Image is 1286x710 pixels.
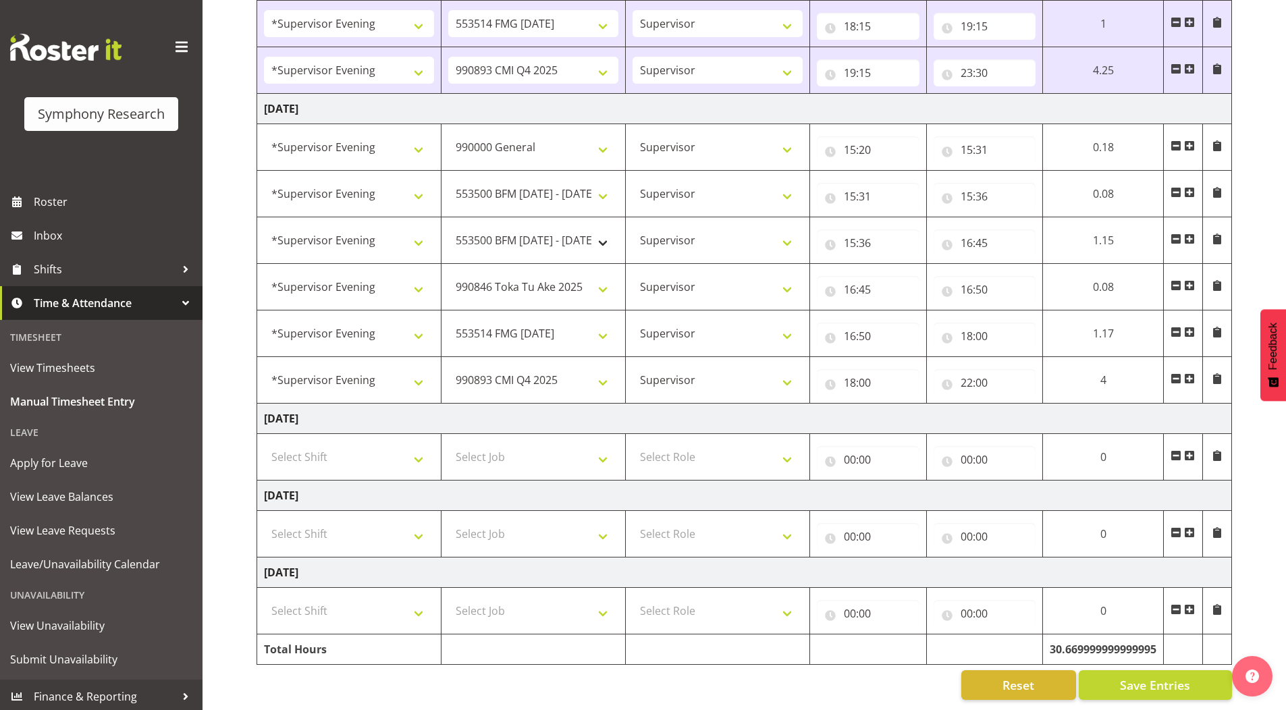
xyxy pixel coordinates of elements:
[934,229,1036,256] input: Click to select...
[34,259,176,279] span: Shifts
[817,183,919,210] input: Click to select...
[934,183,1036,210] input: Click to select...
[10,34,122,61] img: Rosterit website logo
[934,276,1036,303] input: Click to select...
[257,404,1232,434] td: [DATE]
[934,136,1036,163] input: Click to select...
[3,446,199,480] a: Apply for Leave
[1043,310,1164,357] td: 1.17
[3,351,199,385] a: View Timesheets
[34,293,176,313] span: Time & Attendance
[34,686,176,707] span: Finance & Reporting
[934,369,1036,396] input: Click to select...
[257,94,1232,124] td: [DATE]
[3,418,199,446] div: Leave
[817,136,919,163] input: Click to select...
[934,600,1036,627] input: Click to select...
[3,514,199,547] a: View Leave Requests
[10,453,192,473] span: Apply for Leave
[1079,670,1232,700] button: Save Entries
[1043,434,1164,481] td: 0
[817,13,919,40] input: Click to select...
[3,581,199,609] div: Unavailability
[257,634,441,665] td: Total Hours
[1002,676,1034,694] span: Reset
[817,600,919,627] input: Click to select...
[1043,588,1164,634] td: 0
[1043,1,1164,47] td: 1
[3,323,199,351] div: Timesheet
[1267,323,1279,370] span: Feedback
[10,649,192,670] span: Submit Unavailability
[817,276,919,303] input: Click to select...
[817,229,919,256] input: Click to select...
[934,13,1036,40] input: Click to select...
[817,446,919,473] input: Click to select...
[1043,217,1164,264] td: 1.15
[10,520,192,541] span: View Leave Requests
[1245,670,1259,683] img: help-xxl-2.png
[10,554,192,574] span: Leave/Unavailability Calendar
[257,481,1232,511] td: [DATE]
[1043,47,1164,94] td: 4.25
[934,446,1036,473] input: Click to select...
[1043,171,1164,217] td: 0.08
[34,192,196,212] span: Roster
[3,547,199,581] a: Leave/Unavailability Calendar
[3,480,199,514] a: View Leave Balances
[1043,124,1164,171] td: 0.18
[38,104,165,124] div: Symphony Research
[817,323,919,350] input: Click to select...
[1260,309,1286,401] button: Feedback - Show survey
[817,59,919,86] input: Click to select...
[1043,357,1164,404] td: 4
[34,225,196,246] span: Inbox
[3,385,199,418] a: Manual Timesheet Entry
[1120,676,1190,694] span: Save Entries
[10,358,192,378] span: View Timesheets
[257,557,1232,588] td: [DATE]
[934,59,1036,86] input: Click to select...
[1043,634,1164,665] td: 30.669999999999995
[10,487,192,507] span: View Leave Balances
[934,323,1036,350] input: Click to select...
[3,643,199,676] a: Submit Unavailability
[934,523,1036,550] input: Click to select...
[10,391,192,412] span: Manual Timesheet Entry
[961,670,1076,700] button: Reset
[1043,511,1164,557] td: 0
[1043,264,1164,310] td: 0.08
[817,369,919,396] input: Click to select...
[3,609,199,643] a: View Unavailability
[817,523,919,550] input: Click to select...
[10,616,192,636] span: View Unavailability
